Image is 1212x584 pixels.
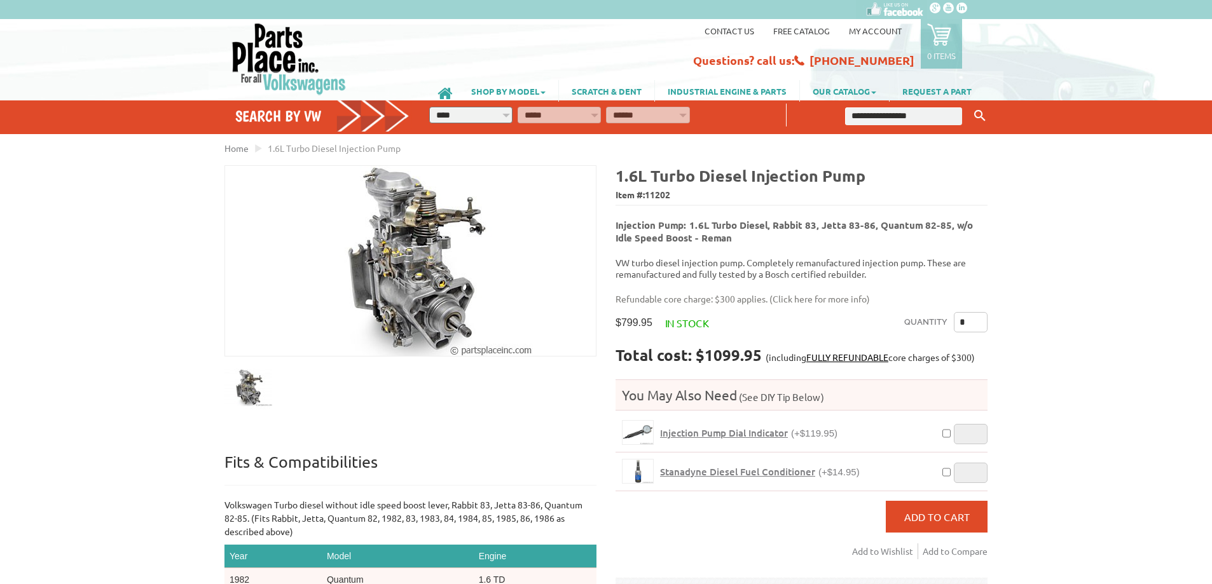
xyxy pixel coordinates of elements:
[970,105,989,126] button: Keyword Search
[705,25,754,36] a: Contact us
[660,466,860,478] a: Stanadyne Diesel Fuel Conditioner(+$14.95)
[224,545,322,568] th: Year
[886,501,988,533] button: Add to Cart
[849,25,902,36] a: My Account
[224,142,249,154] a: Home
[927,50,956,61] p: 0 items
[224,363,272,411] img: 1.6L Turbo Diesel Injection Pump
[890,80,984,102] a: REQUEST A PART
[852,543,918,559] a: Add to Wishlist
[773,25,830,36] a: Free Catalog
[559,80,654,102] a: SCRATCH & DENT
[904,510,970,523] span: Add to Cart
[806,351,888,363] a: FULLY REFUNDABLE
[773,293,867,304] a: Click here for more info
[623,459,653,483] img: Stanadyne Diesel Fuel Conditioner
[660,465,815,478] span: Stanadyne Diesel Fuel Conditioner
[660,426,788,439] span: Injection Pump Dial Indicator
[289,166,533,356] img: 1.6L Turbo Diesel Injection Pump
[268,142,401,154] span: 1.6L Turbo Diesel Injection Pump
[655,80,799,102] a: INDUSTRIAL ENGINE & PARTS
[800,80,889,102] a: OUR CATALOG
[224,498,596,538] p: Volkswagen Turbo diesel without idle speed boost lever, Rabbit 83, Jetta 83-86, Quantum 82-85. (F...
[921,19,962,69] a: 0 items
[923,543,988,559] a: Add to Compare
[616,219,973,244] b: Injection Pump: 1.6L Turbo Diesel, Rabbit 83, Jetta 83-86, Quantum 82-85, w/o Idle Speed Boost - ...
[231,22,347,95] img: Parts Place Inc!
[458,80,558,102] a: SHOP BY MODEL
[616,186,988,205] span: Item #:
[645,189,670,200] span: 11202
[622,459,654,484] a: Stanadyne Diesel Fuel Conditioner
[322,545,474,568] th: Model
[616,316,652,329] span: $799.95
[791,428,837,438] span: (+$119.95)
[616,292,978,306] p: Refundable core charge: $300 applies. ( )
[616,386,988,404] h4: You May Also Need
[623,421,653,444] img: Injection Pump Dial Indicator
[766,351,975,363] span: (including core charges of $300)
[616,165,865,186] b: 1.6L Turbo Diesel Injection Pump
[616,345,762,365] strong: Total cost: $1099.95
[474,545,596,568] th: Engine
[622,420,654,445] a: Injection Pump Dial Indicator
[224,452,596,486] p: Fits & Compatibilities
[904,312,947,332] label: Quantity
[818,466,860,477] span: (+$14.95)
[660,427,837,439] a: Injection Pump Dial Indicator(+$119.95)
[737,391,824,403] span: (See DIY Tip Below)
[235,107,410,125] h4: Search by VW
[665,316,709,329] span: In stock
[616,257,988,280] p: VW turbo diesel injection pump. Completely remanufactured injection pump. These are remanufacture...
